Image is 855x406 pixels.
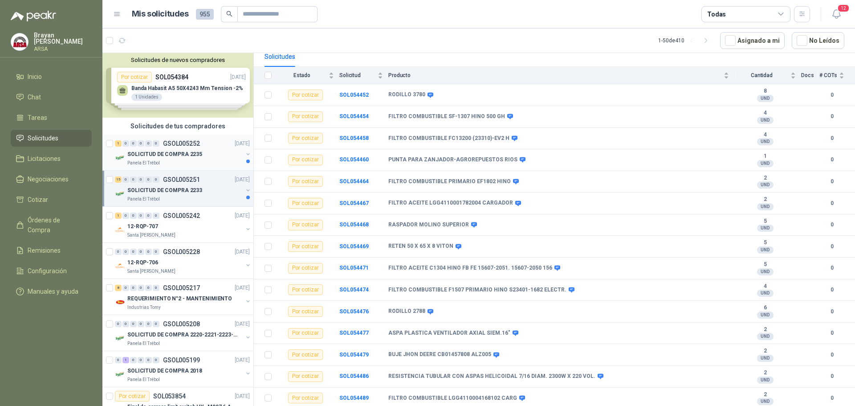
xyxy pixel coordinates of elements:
[734,304,796,312] b: 6
[127,331,238,339] p: SOLICITUD DE COMPRA 2220-2221-2223-2224
[130,357,137,363] div: 0
[388,200,513,207] b: FILTRO ACEITE LGG4110001782004 CARGADOR
[757,312,774,319] div: UND
[819,286,844,294] b: 0
[138,321,144,327] div: 0
[757,246,774,254] div: UND
[757,290,774,297] div: UND
[819,242,844,251] b: 0
[819,112,844,121] b: 0
[34,46,92,52] p: ARSA
[115,176,122,183] div: 15
[388,67,734,84] th: Producto
[819,329,844,337] b: 0
[115,391,150,402] div: Por cotizar
[115,321,122,327] div: 0
[11,11,56,21] img: Logo peakr
[115,189,126,199] img: Company Logo
[235,212,250,220] p: [DATE]
[734,153,796,160] b: 1
[339,92,369,98] a: SOL054452
[115,174,252,203] a: 15 0 0 0 0 0 GSOL005251[DATE] Company LogoSOLICITUD DE COMPRA 2233Panela El Trébol
[339,243,369,250] a: SOL054469
[28,266,67,276] span: Configuración
[819,264,844,272] b: 0
[138,140,144,147] div: 0
[153,249,159,255] div: 0
[819,221,844,229] b: 0
[339,135,369,141] a: SOL054458
[288,393,323,403] div: Por cotizar
[122,321,129,327] div: 0
[388,265,552,272] b: FILTRO ACEITE C1304 HINO FB FE 15607-2051. 15607-2050 156
[11,212,92,238] a: Órdenes de Compra
[339,200,369,206] a: SOL054467
[130,249,137,255] div: 0
[138,213,144,219] div: 0
[819,394,844,402] b: 0
[28,287,78,296] span: Manuales y ayuda
[115,319,252,347] a: 0 0 0 0 0 0 GSOL005208[DATE] Company LogoSOLICITUD DE COMPRA 2220-2221-2223-2224Panela El Trébol
[819,156,844,164] b: 0
[757,377,774,384] div: UND
[11,68,92,85] a: Inicio
[792,32,844,49] button: No Leídos
[757,160,774,167] div: UND
[127,295,232,303] p: REQUERIMIENTO N°2 - MANTENIMIENTO
[388,351,491,358] b: BUJE JHON DEERE CB01457808 ALZ005
[388,178,511,185] b: FILTRO COMBUSTIBLE PRIMARIO EF1802 HINO
[153,321,159,327] div: 0
[388,373,595,380] b: RESISTENCIA TUBULAR CON ASPAS HELICOIDAL 7/16 DIAM. 2300W X 220 VOL.
[720,32,785,49] button: Asignado a mi
[115,249,122,255] div: 0
[757,333,774,340] div: UND
[339,156,369,163] b: SOL054460
[102,118,253,135] div: Solicitudes de tus compradores
[235,139,250,148] p: [DATE]
[388,308,425,315] b: RODILLO 2788
[288,220,323,230] div: Por cotizar
[145,176,152,183] div: 0
[288,198,323,209] div: Por cotizar
[115,369,126,380] img: Company Logo
[388,287,566,294] b: FILTRO COMBUSTIBLE F1507 PRIMARIO HINO S23401-1682 ELECTR.
[288,176,323,187] div: Por cotizar
[757,117,774,124] div: UND
[339,308,369,315] a: SOL054476
[28,154,61,164] span: Licitaciones
[153,285,159,291] div: 0
[127,340,160,347] p: Panela El Trébol
[819,72,837,78] span: # COTs
[288,284,323,295] div: Por cotizar
[115,297,126,308] img: Company Logo
[11,242,92,259] a: Remisiones
[28,133,58,143] span: Solicitudes
[153,393,186,399] p: SOL053854
[339,67,388,84] th: Solicitud
[115,210,252,239] a: 1 0 0 0 0 0 GSOL005242[DATE] Company Logo12-RQP-707Santa [PERSON_NAME]
[145,213,152,219] div: 0
[127,258,158,267] p: 12-RQP-706
[127,160,160,167] p: Panela El Trébol
[28,92,41,102] span: Chat
[127,376,160,383] p: Panela El Trébol
[734,88,796,95] b: 8
[122,176,129,183] div: 0
[235,392,250,401] p: [DATE]
[28,113,47,123] span: Tareas
[658,33,713,48] div: 1 - 50 de 410
[122,213,129,219] div: 0
[707,9,726,19] div: Todas
[11,109,92,126] a: Tareas
[265,52,295,62] div: Solicitudes
[235,320,250,328] p: [DATE]
[388,91,425,98] b: RODILLO 3780
[235,176,250,184] p: [DATE]
[837,4,850,12] span: 12
[138,285,144,291] div: 0
[130,140,137,147] div: 0
[339,287,369,293] a: SOL054474
[130,285,137,291] div: 0
[757,138,774,145] div: UND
